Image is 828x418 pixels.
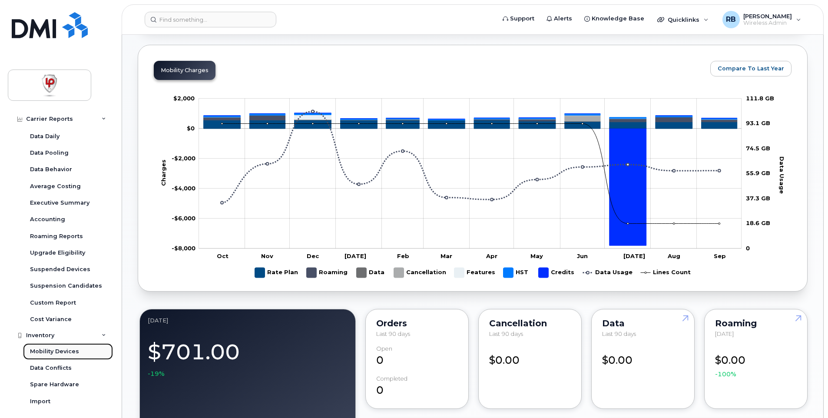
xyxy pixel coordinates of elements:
[602,320,684,327] div: Data
[503,264,530,281] g: HST
[394,264,446,281] g: Cancellation
[255,264,691,281] g: Legend
[173,95,195,102] g: $0
[539,264,574,281] g: Credits
[489,345,571,368] div: $0.00
[715,320,797,327] div: Roaming
[376,320,458,327] div: Orders
[204,113,737,120] g: HST
[623,252,645,259] tspan: [DATE]
[651,11,715,28] div: Quicklinks
[641,264,691,281] g: Lines Count
[489,330,523,337] span: Last 90 days
[602,345,684,368] div: $0.00
[172,185,195,192] g: $0
[668,16,699,23] span: Quicklinks
[440,252,452,259] tspan: Mar
[743,13,792,20] span: [PERSON_NAME]
[376,345,392,352] div: Open
[746,245,750,252] tspan: 0
[187,125,195,132] tspan: $0
[667,252,680,259] tspan: Aug
[746,195,770,202] tspan: 37.3 GB
[715,330,734,337] span: [DATE]
[357,264,385,281] g: Data
[778,156,785,193] tspan: Data Usage
[307,264,348,281] g: Roaming
[172,215,195,222] g: $0
[746,95,774,102] tspan: 111.8 GB
[510,14,534,23] span: Support
[454,264,495,281] g: Features
[376,330,410,337] span: Last 90 days
[376,375,407,382] div: completed
[307,252,319,259] tspan: Dec
[577,252,588,259] tspan: Jun
[715,370,736,378] span: -100%
[160,95,786,281] g: Chart
[204,120,737,128] g: Rate Plan
[261,252,273,259] tspan: Nov
[172,245,195,252] tspan: -$8,000
[172,185,195,192] tspan: -$4,000
[172,155,195,162] tspan: -$2,000
[255,264,298,281] g: Rate Plan
[204,115,737,122] g: Roaming
[540,10,578,27] a: Alerts
[172,245,195,252] g: $0
[710,61,792,76] button: Compare To Last Year
[714,252,726,259] tspan: Sep
[530,252,543,259] tspan: May
[172,215,195,222] tspan: -$6,000
[746,169,770,176] tspan: 55.9 GB
[486,252,497,259] tspan: Apr
[578,10,650,27] a: Knowledge Base
[746,119,770,126] tspan: 93.1 GB
[715,345,797,379] div: $0.00
[602,330,636,337] span: Last 90 days
[746,219,770,226] tspan: 18.6 GB
[497,10,540,27] a: Support
[145,12,276,27] input: Find something...
[397,252,409,259] tspan: Feb
[148,335,348,378] div: $701.00
[376,375,458,398] div: 0
[376,345,458,368] div: 0
[172,155,195,162] g: $0
[726,14,736,25] span: RB
[592,14,644,23] span: Knowledge Base
[489,320,571,327] div: Cancellation
[554,14,572,23] span: Alerts
[173,95,195,102] tspan: $2,000
[743,20,792,27] span: Wireless Admin
[148,317,348,324] div: September 2025
[746,145,770,152] tspan: 74.5 GB
[160,159,167,186] tspan: Charges
[718,64,784,73] span: Compare To Last Year
[716,11,807,28] div: Rajni Batta
[148,369,165,378] span: -19%
[217,252,229,259] tspan: Oct
[583,264,633,281] g: Data Usage
[344,252,366,259] tspan: [DATE]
